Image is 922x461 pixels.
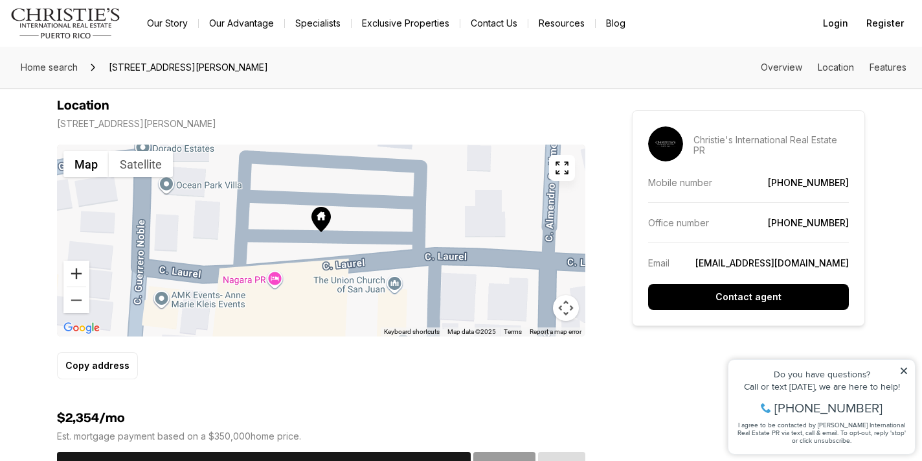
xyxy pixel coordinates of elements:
div: Do you have questions? [14,29,187,38]
button: Zoom in [63,261,89,287]
a: Report a map error [530,328,581,335]
a: Skip to: Features [870,62,906,73]
a: [PHONE_NUMBER] [768,177,849,188]
nav: Page section menu [761,62,906,73]
button: Copy address [57,352,138,379]
a: [EMAIL_ADDRESS][DOMAIN_NAME] [695,257,849,268]
span: Home search [21,62,78,73]
a: Blog [596,14,636,32]
button: Keyboard shortcuts [384,327,440,337]
h4: Location [57,98,109,113]
p: Email [648,257,669,268]
p: Mobile number [648,177,712,188]
a: Our Story [137,14,198,32]
a: Terms [504,328,522,335]
a: Home search [16,57,83,78]
a: Specialists [285,14,351,32]
a: Resources [528,14,595,32]
h4: $2,354/mo [57,410,585,426]
p: Christie's International Real Estate PR [693,135,849,156]
p: Est. mortgage payment based on a $350,000 home price. [57,431,585,442]
button: Show street map [63,151,109,177]
span: Login [823,18,848,29]
a: [PHONE_NUMBER] [768,217,849,228]
p: Office number [648,217,709,228]
img: Google [60,320,103,337]
button: Register [859,10,912,36]
a: Open this area in Google Maps (opens a new window) [60,320,103,337]
span: I agree to be contacted by [PERSON_NAME] International Real Estate PR via text, call & email. To ... [16,80,185,104]
div: Call or text [DATE], we are here to help! [14,41,187,51]
a: Skip to: Location [818,62,854,73]
button: Contact agent [648,284,849,310]
button: Zoom out [63,287,89,313]
a: Our Advantage [199,14,284,32]
p: Copy address [65,361,129,371]
p: Contact agent [715,292,781,302]
span: Map data ©2025 [447,328,496,335]
button: Map camera controls [553,295,579,321]
p: [STREET_ADDRESS][PERSON_NAME] [57,119,216,129]
a: Skip to: Overview [761,62,802,73]
button: Contact Us [460,14,528,32]
img: logo [10,8,121,39]
a: Exclusive Properties [352,14,460,32]
span: [PHONE_NUMBER] [53,61,161,74]
button: Login [815,10,856,36]
span: [STREET_ADDRESS][PERSON_NAME] [104,57,273,78]
button: Show satellite imagery [109,151,173,177]
span: Register [866,18,904,29]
